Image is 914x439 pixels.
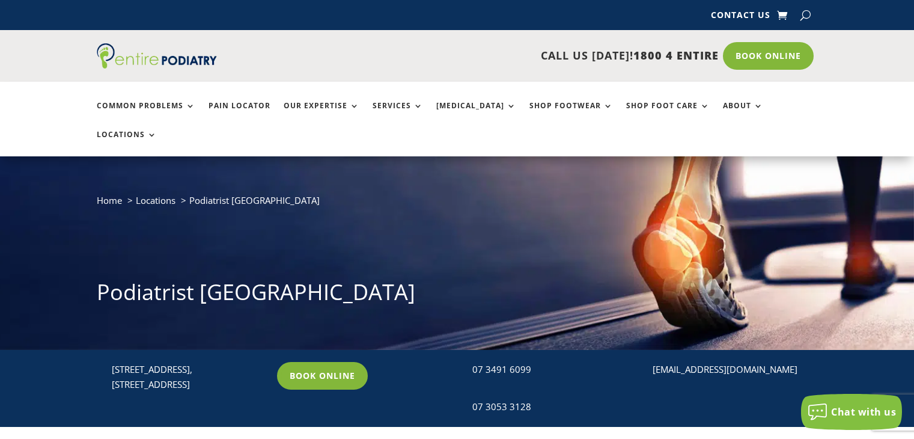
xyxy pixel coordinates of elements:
div: 07 3053 3128 [472,399,627,415]
a: [MEDICAL_DATA] [436,102,516,127]
button: Chat with us [801,394,902,430]
img: logo (1) [97,43,217,69]
a: Pain Locator [209,102,270,127]
h1: Podiatrist [GEOGRAPHIC_DATA] [97,277,818,313]
a: Shop Foot Care [626,102,710,127]
p: CALL US [DATE]! [263,48,719,64]
a: Entire Podiatry [97,59,217,71]
a: Home [97,194,122,206]
div: 07 3491 6099 [472,362,627,378]
a: Common Problems [97,102,195,127]
span: Podiatrist [GEOGRAPHIC_DATA] [189,194,320,206]
nav: breadcrumb [97,192,818,217]
a: Book Online [723,42,814,70]
a: About [723,102,763,127]
a: Contact Us [711,11,770,24]
span: 1800 4 ENTIRE [633,48,719,63]
a: Book Online [277,362,368,390]
a: Our Expertise [284,102,359,127]
a: Locations [136,194,175,206]
a: Locations [97,130,157,156]
span: Chat with us [831,405,896,419]
a: Shop Footwear [529,102,613,127]
p: [STREET_ADDRESS], [STREET_ADDRESS] [112,362,266,393]
a: Services [373,102,423,127]
a: [EMAIL_ADDRESS][DOMAIN_NAME] [653,363,797,375]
